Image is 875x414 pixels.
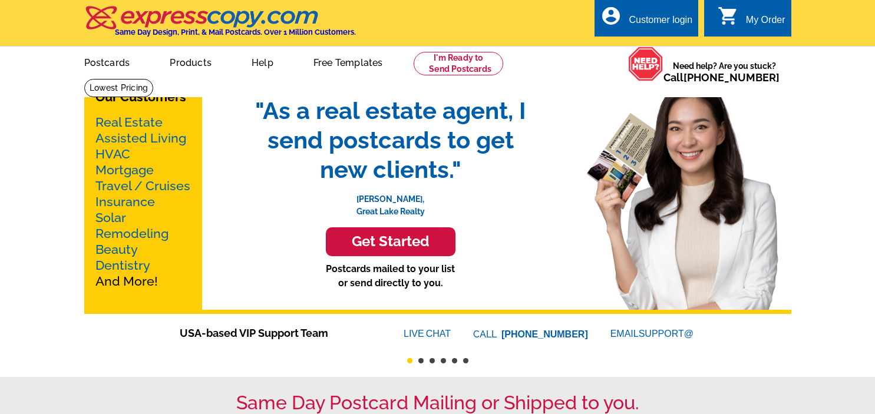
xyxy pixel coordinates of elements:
[95,194,155,209] a: Insurance
[663,60,785,84] span: Need help? Are you stuck?
[441,358,446,363] button: 4 of 6
[718,13,785,28] a: shopping_cart My Order
[95,226,169,241] a: Remodeling
[430,358,435,363] button: 3 of 6
[684,71,780,84] a: [PHONE_NUMBER]
[404,327,426,341] font: LIVE
[95,178,190,193] a: Travel / Cruises
[463,358,468,363] button: 6 of 6
[95,147,130,161] a: HVAC
[629,15,692,31] div: Customer login
[628,47,663,81] img: help
[663,71,780,84] span: Call
[84,14,356,37] a: Same Day Design, Print, & Mail Postcards. Over 1 Million Customers.
[501,329,588,339] a: [PHONE_NUMBER]
[95,242,138,257] a: Beauty
[243,262,538,290] p: Postcards mailed to your list or send directly to you.
[746,15,785,31] div: My Order
[95,210,126,225] a: Solar
[418,358,424,363] button: 2 of 6
[65,48,149,75] a: Postcards
[95,114,191,289] p: And More!
[243,184,538,218] p: [PERSON_NAME], Great Lake Realty
[95,258,150,273] a: Dentistry
[95,163,154,177] a: Mortgage
[180,325,368,341] span: USA-based VIP Support Team
[600,13,692,28] a: account_circle Customer login
[115,28,356,37] h4: Same Day Design, Print, & Mail Postcards. Over 1 Million Customers.
[341,233,441,250] h3: Get Started
[95,131,186,145] a: Assisted Living
[243,227,538,256] a: Get Started
[452,358,457,363] button: 5 of 6
[610,329,695,339] a: EMAILSUPPORT@
[718,5,739,27] i: shopping_cart
[404,329,451,339] a: LIVECHAT
[473,327,498,342] font: CALL
[295,48,402,75] a: Free Templates
[151,48,230,75] a: Products
[407,358,412,363] button: 1 of 6
[84,392,791,414] h1: Same Day Postcard Mailing or Shipped to you.
[600,5,622,27] i: account_circle
[95,115,163,130] a: Real Estate
[639,327,695,341] font: SUPPORT@
[233,48,292,75] a: Help
[243,96,538,184] span: "As a real estate agent, I send postcards to get new clients."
